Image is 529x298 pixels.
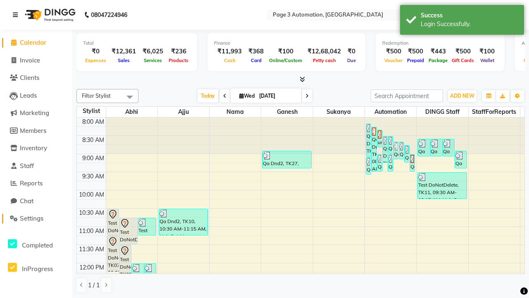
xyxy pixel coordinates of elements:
div: Qa Dnd2, TK22, 08:10 AM-09:05 AM, Special Hair Wash- Men [366,124,371,156]
div: Test DoNotDelete, TK11, 09:30 AM-10:15 AM, Hair Cut-Men [418,173,466,199]
span: Today [198,89,218,102]
a: Leads [2,91,70,101]
span: Sukanya [313,107,365,117]
div: Stylist [77,107,106,115]
div: Qa Dnd2, TK18, 08:30 AM-09:00 AM, Hair cut Below 12 years (Boy) [388,136,393,153]
span: Gift Cards [450,58,476,63]
div: Test DoNotDelete, TK14, 12:00 PM-12:45 PM, Hair Cut-Men [144,264,156,290]
div: 8:30 AM [81,136,106,144]
span: Due [345,58,358,63]
span: Completed [22,241,53,249]
div: ₹12,68,042 [304,47,344,56]
div: undefined, TK16, 08:20 AM-08:50 AM, Hair cut Below 12 years (Boy) [377,130,382,147]
div: ₹12,361 [108,47,139,56]
span: Clients [20,74,39,82]
span: Sales [116,58,132,63]
div: Qa Dnd2, TK17, 08:15 AM-09:30 AM, Hair Cut By Expert-Men,Hair Cut-Men [372,127,376,171]
div: Test DoNotDelete, TK08, 10:45 AM-11:30 AM, Hair Cut-Men [119,218,137,244]
div: ₹0 [344,47,359,56]
div: Qa Dnd2, TK30, 09:00 AM-09:30 AM, Hair cut Below 12 years (Boy) [377,154,382,171]
div: Qa Dnd2, TK26, 08:30 AM-09:15 AM, Hair Cut-Men [383,136,387,162]
div: ₹500 [382,47,405,56]
div: 11:30 AM [77,245,106,254]
input: Search Appointment [371,89,443,102]
span: Ganesh [261,107,312,117]
div: Qa Dnd2, TK29, 09:00 AM-09:30 AM, Hair cut Below 12 years (Boy) [410,154,415,171]
span: Voucher [382,58,405,63]
span: Petty cash [311,58,338,63]
span: InProgress [22,265,53,273]
div: ₹100 [267,47,304,56]
div: Qa Dnd2, TK21, 08:35 AM-09:05 AM, Hair cut Below 12 years (Boy) [443,139,454,156]
input: 2025-09-03 [257,90,298,102]
div: Qa Dnd2, TK27, 08:55 AM-09:25 AM, Hair cut Below 12 years (Boy) [262,151,311,168]
div: Qa Dnd2, TK28, 08:55 AM-09:25 AM, Hair cut Below 12 years (Boy) [455,151,467,168]
span: Expenses [83,58,108,63]
div: Qa Dnd2, TK24, 08:40 AM-09:10 AM, Hair Cut By Expert-Men [399,142,404,159]
a: Inventory [2,144,70,153]
a: Settings [2,214,70,223]
a: Staff [2,161,70,171]
div: ₹236 [167,47,191,56]
div: Qa Dnd2, TK25, 08:45 AM-09:15 AM, Hair Cut By Expert-Men [405,145,409,162]
div: 8:00 AM [81,118,106,126]
div: Qa Dnd2, TK10, 10:30 AM-11:15 AM, Hair Cut-Men [159,209,207,235]
a: Clients [2,73,70,83]
span: Cash [222,58,238,63]
span: Online/Custom [267,58,304,63]
div: Test DoNotDelete, TK07, 11:15 AM-12:15 PM, Hair Cut-Women [107,236,119,272]
span: StaffForReports [469,107,520,117]
span: Staff [20,162,34,170]
span: Wallet [478,58,496,63]
span: Settings [20,214,43,222]
div: Qa Dnd2, TK31, 09:00 AM-09:30 AM, Hair cut Below 12 years (Boy) [388,154,393,171]
div: Test DoNotDelete, TK12, 10:45 AM-11:15 AM, Hair Cut By Expert-Men [138,218,156,235]
a: Marketing [2,108,70,118]
span: Abhi [106,107,157,117]
div: Qa Dnd2, TK23, 08:40 AM-09:10 AM, Hair Cut By Expert-Men [393,142,398,159]
div: ₹0 [83,47,108,56]
div: 11:00 AM [77,227,106,236]
span: Ajju [158,107,209,117]
div: Test DoNotDelete, TK06, 10:30 AM-11:15 AM, Hair Cut-Men [107,209,119,235]
div: 12:00 PM [78,263,106,272]
span: Inventory [20,144,47,152]
span: Card [249,58,264,63]
div: ₹6,025 [139,47,167,56]
a: Reports [2,179,70,188]
div: Test DoNotDelete, TK09, 11:30 AM-12:30 PM, Hair Cut-Women [119,245,131,281]
img: logo [21,3,78,26]
span: Marketing [20,109,49,117]
a: Members [2,126,70,136]
a: Invoice [2,56,70,65]
div: Success [421,11,518,20]
a: Calendar [2,38,70,48]
span: Filter Stylist [82,92,111,99]
div: Qa Dnd2, TK19, 08:35 AM-09:05 AM, Hair Cut By Expert-Men [418,139,429,156]
div: Redemption [382,40,498,47]
span: DINGG Staff [417,107,468,117]
div: 10:30 AM [77,209,106,217]
span: Wed [237,93,257,99]
div: Total [83,40,191,47]
span: Members [20,127,46,135]
span: Services [142,58,164,63]
span: Leads [20,91,37,99]
div: 10:00 AM [77,190,106,199]
span: Package [427,58,450,63]
div: Login Successfully. [421,20,518,29]
a: Chat [2,197,70,206]
div: ₹368 [245,47,267,56]
span: Invoice [20,56,40,64]
span: Automation [365,107,416,117]
span: Nama [210,107,261,117]
span: Prepaid [405,58,426,63]
div: 9:00 AM [81,154,106,163]
span: Chat [20,197,33,205]
div: ₹443 [427,47,450,56]
div: Qa Dnd2, TK32, 09:05 AM-09:35 AM, Hair cut Below 12 years (Boy) [366,157,371,174]
div: ₹500 [450,47,476,56]
span: Products [167,58,191,63]
div: Qa Dnd2, TK20, 08:35 AM-09:05 AM, Hair Cut By Expert-Men [430,139,442,156]
div: ₹500 [405,47,427,56]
